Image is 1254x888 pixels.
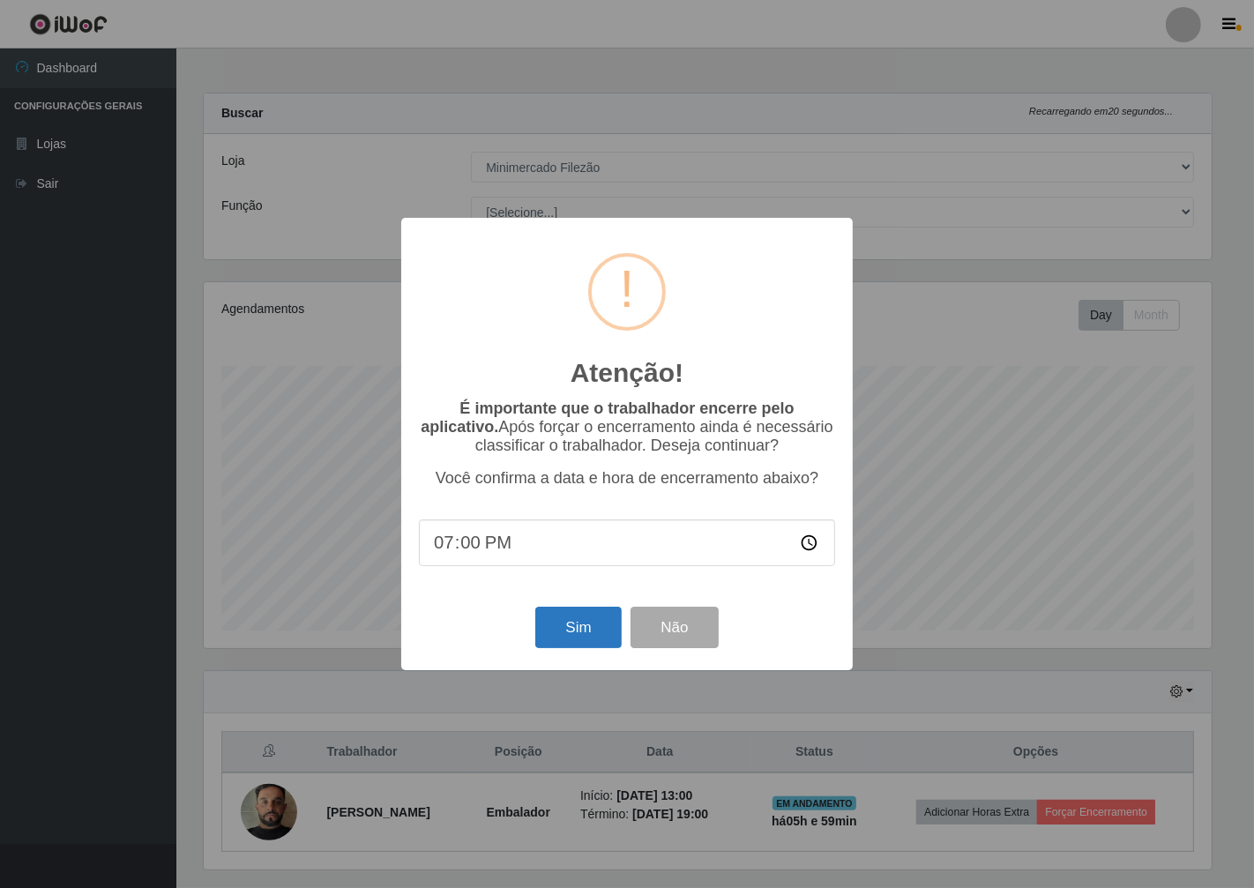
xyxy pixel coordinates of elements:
h2: Atenção! [571,357,683,389]
button: Não [631,607,718,648]
button: Sim [535,607,621,648]
p: Você confirma a data e hora de encerramento abaixo? [419,469,835,488]
b: É importante que o trabalhador encerre pelo aplicativo. [421,399,794,436]
p: Após forçar o encerramento ainda é necessário classificar o trabalhador. Deseja continuar? [419,399,835,455]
